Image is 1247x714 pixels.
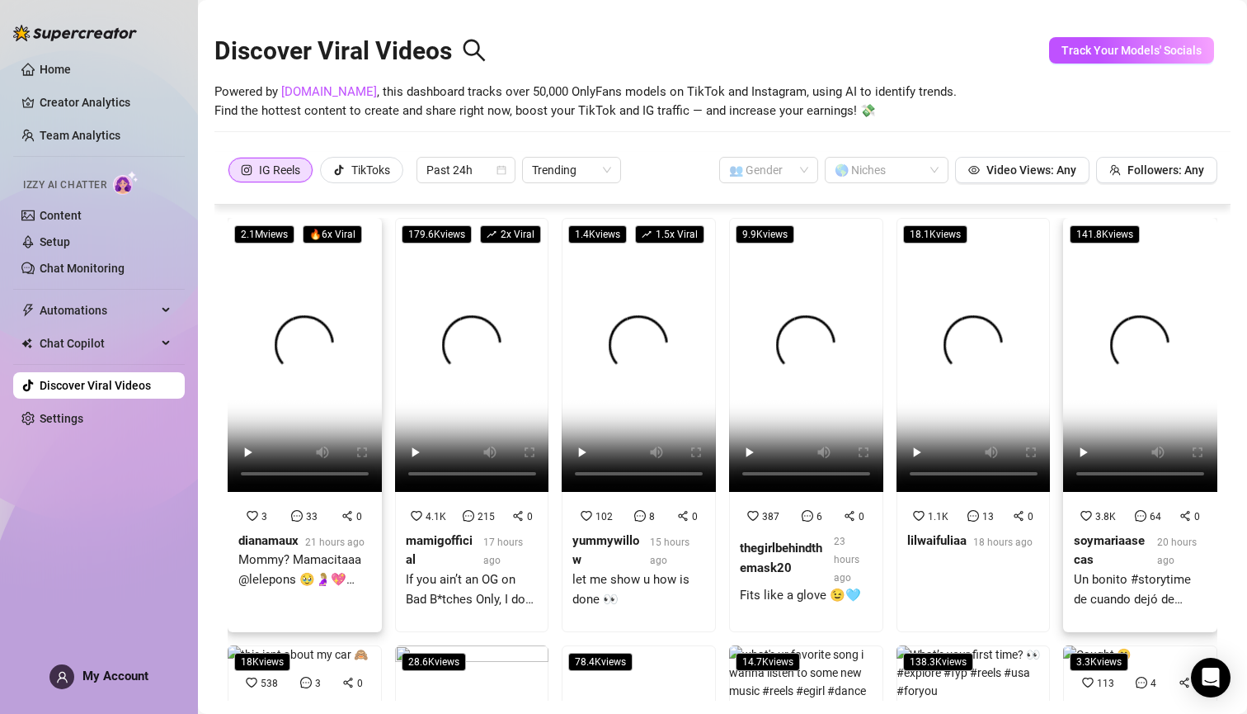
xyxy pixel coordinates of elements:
span: 0 [356,511,362,522]
span: message [1136,677,1147,688]
span: 6 [816,511,822,522]
span: 0 [1028,511,1033,522]
h2: Discover Viral Videos [214,35,487,67]
strong: soymariaasecas [1074,533,1145,568]
span: 138.3K views [903,653,973,671]
span: tik-tok [333,164,345,176]
span: 3.8K [1095,511,1116,522]
strong: dianamaux [238,533,299,548]
span: share-alt [677,510,689,522]
span: heart [581,510,592,522]
span: share-alt [512,510,524,522]
span: user [56,671,68,683]
span: 78.4K views [568,653,633,671]
div: Fits like a glove 😉🩵 [740,586,873,606]
img: logo-BBDzfeDw.svg [13,25,137,41]
span: Izzy AI Chatter [23,177,106,193]
span: share-alt [844,510,855,522]
strong: mamigofficial [406,533,473,568]
div: Mommy? Mamacitaaa @lelepons 🥹🤰🏼💖 From bump to baby, she kept moving, water workouts, yoga ball, s... [238,551,371,589]
img: this isnt about my car 🙈 [228,645,368,664]
span: 64 [1150,511,1161,522]
span: team [1109,164,1121,176]
span: 13 [982,511,994,522]
span: 1.5 x Viral [635,225,704,244]
span: heart [913,510,925,522]
span: 18K views [234,653,290,671]
span: 20 hours ago [1157,537,1197,566]
span: 0 [692,511,698,522]
a: Team Analytics [40,129,120,142]
span: 538 [261,678,278,689]
span: Automations [40,297,157,324]
span: My Account [82,669,148,683]
button: Followers: Any [1096,157,1217,183]
a: [DOMAIN_NAME] [281,84,377,99]
span: rise [487,229,496,239]
a: Discover Viral Videos [40,379,151,392]
span: 🔥 6 x Viral [303,225,362,244]
span: search [462,38,487,63]
span: eye [968,164,980,176]
span: 3 [261,511,267,522]
span: 3 [315,678,321,689]
div: Open Intercom Messenger [1191,658,1231,697]
div: let me show u how is done 👀 [572,570,705,609]
span: Track Your Models' Socials [1061,44,1202,57]
span: 23 hours ago [834,536,859,584]
span: 102 [595,511,613,522]
span: thunderbolt [21,304,35,317]
span: 4.1K [426,511,446,522]
a: Creator Analytics [40,89,172,116]
img: Chat Copilot [21,338,32,349]
span: 9.9K views [736,225,794,244]
span: message [967,510,979,522]
span: Video Views: Any [986,163,1076,177]
span: 215 [478,511,495,522]
button: Video Views: Any [955,157,1089,183]
strong: yummywillow [572,533,639,568]
span: 0 [357,678,363,689]
span: share-alt [342,677,354,688]
div: Un bonito #storytime de cuando dejó de funcionarle a un muchacho ✨🍆 y obvio unos #perrostipsazos ... [1074,570,1207,609]
span: message [291,510,303,522]
span: Followers: Any [1127,163,1204,177]
span: 1.4K views [568,225,627,244]
span: message [1135,510,1146,522]
strong: thegirlbehindthemask20 [740,541,822,575]
span: 3.3K views [1070,653,1128,671]
span: 0 [1194,511,1200,522]
span: message [300,677,312,688]
span: 179.6K views [402,225,472,244]
span: 21 hours ago [305,537,365,548]
a: Content [40,209,82,222]
span: message [463,510,474,522]
span: heart [411,510,422,522]
span: heart [747,510,759,522]
img: Caught 🤭 [1063,645,1131,664]
a: 9.9Kviews38760thegirlbehindthemask2023 hours agoFits like a glove 😉🩵 [729,218,883,632]
span: share-alt [1179,510,1191,522]
span: 2 x Viral [480,225,541,244]
span: rise [642,229,652,239]
span: 28.6K views [402,653,466,671]
img: AI Chatter [113,171,139,195]
span: heart [1080,510,1092,522]
span: 1.1K [928,511,948,522]
span: Powered by , this dashboard tracks over 50,000 OnlyFans models on TikTok and Instagram, using AI ... [214,83,957,121]
span: message [634,510,646,522]
img: What’s your first time? 👀 #explore #fyp #reels #usa #foryou [896,645,1051,700]
span: message [802,510,813,522]
span: 14.7K views [736,653,800,671]
span: 8 [649,511,655,522]
a: Chat Monitoring [40,262,125,275]
span: instagram [241,164,252,176]
div: If you ain’t an OG on Bad B*tches Only, I do not f*ck with you. 😤 @savagedoll__ just turnt all th... [406,570,539,609]
span: share-alt [1013,510,1024,522]
div: IG Reels [259,158,300,182]
a: 18.1Kviews1.1K130lilwaifuliaa18 hours ago [896,218,1051,632]
span: 15 hours ago [650,537,689,566]
a: Home [40,63,71,76]
span: 33 [306,511,318,522]
a: 179.6Kviewsrise2x Viral4.1K2150mamigofficial17 hours agoIf you ain’t an OG on Bad B*tches Only, I... [395,218,549,632]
